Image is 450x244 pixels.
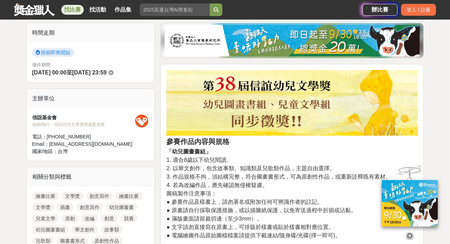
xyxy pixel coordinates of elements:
a: 競賽 [120,214,137,223]
span: 4. 若為改編作品，應先確認無侵權疑慮。 [166,182,268,188]
div: 登入 / 註冊 [401,4,436,16]
a: 繪畫比賽 [32,192,59,200]
a: 文學獎 [32,203,54,211]
a: 找活動 [86,5,109,15]
span: 1. 適合8歲以下幼兒閱讀。 [166,157,232,163]
span: 投稿即將開始 [32,48,74,57]
a: 華文創作 [71,225,98,234]
span: ● 滿版畫面請留裁切邊（至少3mm）。 [166,216,262,222]
span: ● 原畫請自行採取保護措施，或以描圖紙保護，以免寄送過程中折損或沾黏。 [166,207,356,213]
a: 創意寫作 [76,203,103,211]
span: 2. 以華文創作，包含故事類、知識類及兒歌類作品，主題自由選擇。 [166,165,335,171]
a: 繪畫比賽 [116,192,142,200]
a: 文學獎 [62,192,83,200]
a: 幼兒圖畫書組 [32,225,69,234]
img: b0ef2173-5a9d-47ad-b0e3-de335e335c0a.jpg [165,25,420,56]
span: 徵件期間 [32,62,50,67]
a: 創意寫作 [86,192,113,200]
a: 故事類 [101,225,123,234]
strong: 參賽作品內容與規格 [166,138,229,145]
a: 幼兒圖畫書 [106,203,137,211]
div: 信誼基金會 [32,114,135,121]
a: 找比賽 [61,5,84,15]
span: [DATE] 00:00 [32,70,67,76]
span: ● 參賽作品及樣書上，請勿署名或附加任何可辨識作者的註記。 [166,199,323,205]
input: 2025高通台灣AI黑客松 [140,3,210,16]
div: Email： [EMAIL_ADDRESS][DOMAIN_NAME] [32,141,135,148]
a: 創意 [101,214,118,223]
a: 原創 [62,214,78,223]
div: 主辦單位 [27,89,155,108]
span: 3. 作品規格不拘，須結構完整，符合圖畫書形式，可為原創性作品，或重新詮釋既有素材。 [166,174,391,180]
span: ● 文字請勿直接寫在原畫上，可排版於樣書或貼於樣書相對應位置。 [166,224,334,230]
div: 時間走期 [27,23,155,43]
a: 作品集 [112,5,134,15]
span: 至 [67,70,72,76]
img: ff197300-f8ee-455f-a0ae-06a3645bc375.jpg [382,180,438,227]
span: 圖稿製作注意事項： [166,191,217,196]
a: 改編 [81,214,98,223]
div: 電話： [PHONE_NUMBER] [32,133,135,141]
span: ● 電腦繪圖作品原始圖檔檔案請提供下載連結/隨身碟/光碟(擇一即可)。 [166,232,341,238]
span: 台灣 [58,149,68,154]
div: 協辦/執行： 信誼幼兒文學獎籌備委員會 [32,121,135,128]
div: 相關分類與標籤 [27,167,155,187]
strong: 「幼兒圖畫書組」 [166,149,211,155]
span: 國家/地區： [32,149,58,154]
a: 插畫 [57,203,74,211]
span: [DATE] 23:59 [72,70,106,76]
img: fe0f65ab-8d76-4ca7-8002-cac299847ec9.jpg [166,70,418,135]
a: 辦比賽 [362,4,397,16]
a: 兒童文學 [32,214,59,223]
